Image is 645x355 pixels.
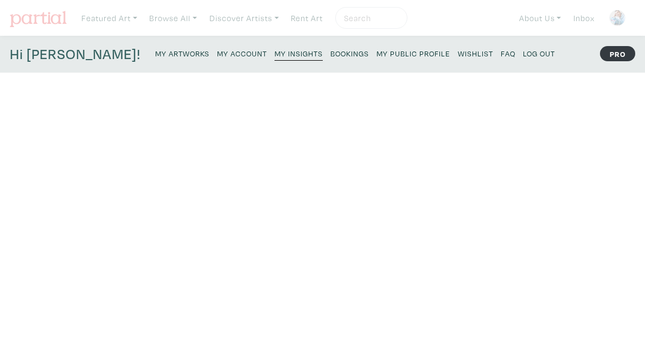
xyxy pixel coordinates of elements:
[376,48,450,59] small: My Public Profile
[343,11,397,25] input: Search
[76,7,142,29] a: Featured Art
[155,46,209,60] a: My Artworks
[205,7,284,29] a: Discover Artists
[501,46,515,60] a: FAQ
[10,46,141,63] h4: Hi [PERSON_NAME]!
[501,48,515,59] small: FAQ
[600,46,635,61] strong: PRO
[330,48,369,59] small: Bookings
[217,48,267,59] small: My Account
[458,46,493,60] a: Wishlist
[155,48,209,59] small: My Artworks
[286,7,328,29] a: Rent Art
[514,7,566,29] a: About Us
[523,48,555,59] small: Log Out
[274,46,323,61] a: My Insights
[330,46,369,60] a: Bookings
[523,46,555,60] a: Log Out
[217,46,267,60] a: My Account
[144,7,202,29] a: Browse All
[609,10,625,26] img: phpThumb.php
[376,46,450,60] a: My Public Profile
[274,48,323,59] small: My Insights
[458,48,493,59] small: Wishlist
[569,7,599,29] a: Inbox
